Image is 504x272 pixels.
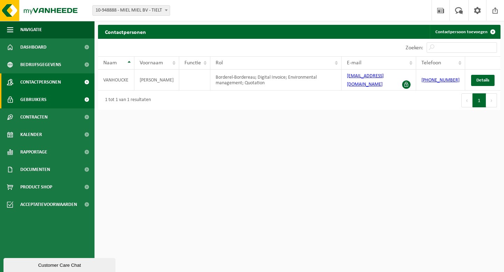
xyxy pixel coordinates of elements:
[93,6,170,15] span: 10-948888 - MIEL MIEL BV - TIELT
[20,161,50,178] span: Documenten
[476,78,489,83] span: Details
[20,38,47,56] span: Dashboard
[406,45,423,51] label: Zoeken:
[20,196,77,213] span: Acceptatievoorwaarden
[20,143,47,161] span: Rapportage
[347,60,362,66] span: E-mail
[472,93,486,107] button: 1
[461,93,472,107] button: Previous
[20,126,42,143] span: Kalender
[101,94,151,107] div: 1 tot 1 van 1 resultaten
[184,60,201,66] span: Functie
[20,21,42,38] span: Navigatie
[134,70,179,91] td: [PERSON_NAME]
[421,78,460,83] a: [PHONE_NUMBER]
[3,257,117,272] iframe: chat widget
[98,25,153,38] h2: Contactpersonen
[103,60,117,66] span: Naam
[20,91,47,108] span: Gebruikers
[20,56,61,73] span: Bedrijfsgegevens
[347,73,384,87] a: [EMAIL_ADDRESS][DOMAIN_NAME]
[20,178,52,196] span: Product Shop
[140,60,163,66] span: Voornaam
[20,73,61,91] span: Contactpersonen
[92,5,170,16] span: 10-948888 - MIEL MIEL BV - TIELT
[421,60,441,66] span: Telefoon
[216,60,223,66] span: Rol
[430,25,500,39] a: Contactpersoon toevoegen
[471,75,495,86] a: Details
[20,108,48,126] span: Contracten
[210,70,342,91] td: Borderel-Bordereau; Digital Invoice; Environmental management; Quotation
[486,93,497,107] button: Next
[98,70,134,91] td: VANHOUCKE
